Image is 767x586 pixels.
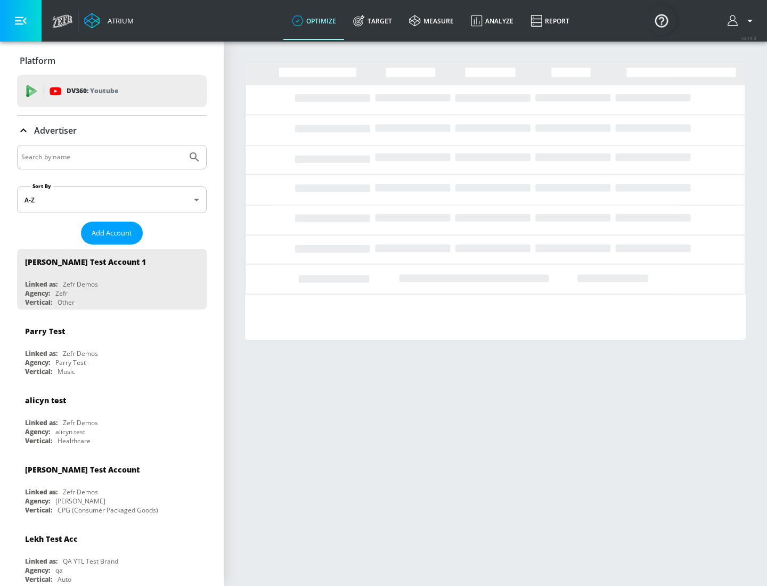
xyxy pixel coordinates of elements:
div: Platform [17,46,207,76]
div: A-Z [17,186,207,213]
div: [PERSON_NAME] [55,497,105,506]
div: Parry Test [55,358,86,367]
div: Vertical: [25,298,52,307]
div: qa [55,566,63,575]
div: Agency: [25,427,50,436]
div: alicyn test [25,395,66,405]
div: alicyn testLinked as:Zefr DemosAgency:alicyn testVertical:Healthcare [17,387,207,448]
p: Platform [20,55,55,67]
div: Atrium [103,16,134,26]
div: Agency: [25,497,50,506]
div: Agency: [25,566,50,575]
div: Agency: [25,358,50,367]
div: Linked as: [25,418,58,427]
div: Linked as: [25,280,58,289]
a: measure [401,2,462,40]
a: Analyze [462,2,522,40]
div: Parry Test [25,326,65,336]
div: [PERSON_NAME] Test Account 1Linked as:Zefr DemosAgency:ZefrVertical:Other [17,249,207,310]
div: Linked as: [25,557,58,566]
label: Sort By [30,183,53,190]
a: Atrium [84,13,134,29]
div: Other [58,298,75,307]
div: Auto [58,575,71,584]
p: Advertiser [34,125,77,136]
div: [PERSON_NAME] Test Account [25,465,140,475]
div: [PERSON_NAME] Test AccountLinked as:Zefr DemosAgency:[PERSON_NAME]Vertical:CPG (Consumer Packaged... [17,457,207,517]
a: Report [522,2,578,40]
div: Vertical: [25,575,52,584]
button: Add Account [81,222,143,245]
div: Zefr Demos [63,349,98,358]
div: [PERSON_NAME] Test Account 1 [25,257,146,267]
p: Youtube [90,85,118,96]
div: QA YTL Test Brand [63,557,118,566]
input: Search by name [21,150,183,164]
p: DV360: [67,85,118,97]
div: Zefr [55,289,68,298]
div: Parry TestLinked as:Zefr DemosAgency:Parry TestVertical:Music [17,318,207,379]
div: CPG (Consumer Packaged Goods) [58,506,158,515]
div: Linked as: [25,349,58,358]
div: Vertical: [25,367,52,376]
div: Vertical: [25,506,52,515]
a: Target [345,2,401,40]
div: alicyn test [55,427,85,436]
div: Vertical: [25,436,52,445]
div: Lekh Test Acc [25,534,78,544]
span: v 4.19.0 [741,35,756,41]
a: optimize [283,2,345,40]
div: Music [58,367,75,376]
div: Zefr Demos [63,280,98,289]
div: Linked as: [25,487,58,497]
span: Add Account [92,227,132,239]
div: Agency: [25,289,50,298]
div: Healthcare [58,436,91,445]
div: Zefr Demos [63,418,98,427]
div: DV360: Youtube [17,75,207,107]
div: Zefr Demos [63,487,98,497]
div: Advertiser [17,116,207,145]
button: Open Resource Center [647,5,676,35]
